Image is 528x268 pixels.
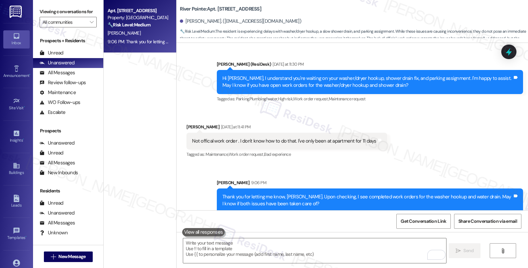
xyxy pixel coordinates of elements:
[219,123,250,130] div: [DATE] at 11:41 PM
[24,105,25,109] span: •
[396,214,450,229] button: Get Conversation Link
[217,61,523,70] div: [PERSON_NAME] (ResiDesk)
[40,229,68,236] div: Unknown
[40,159,75,166] div: All Messages
[44,251,93,262] button: New Message
[33,187,103,194] div: Residents
[40,219,75,226] div: All Messages
[10,6,23,18] img: ResiDesk Logo
[180,29,215,34] strong: 🔧 Risk Level: Medium
[25,234,26,239] span: •
[108,39,481,45] div: 9:06 PM: Thank you for letting me know, [PERSON_NAME]. Upon checking, I see completed work orders...
[229,151,264,157] span: Work order request ,
[217,179,523,188] div: [PERSON_NAME]
[40,109,65,116] div: Escalate
[264,151,291,157] span: Bad experience
[40,50,63,56] div: Unread
[463,247,474,254] span: Send
[33,37,103,44] div: Prospects + Residents
[458,218,517,225] span: Share Conversation via email
[186,123,387,133] div: [PERSON_NAME]
[180,6,261,13] b: River Pointe: Apt. [STREET_ADDRESS]
[40,140,75,147] div: Unanswered
[40,210,75,217] div: Unanswered
[43,17,86,27] input: All communities
[3,128,30,146] a: Insights •
[40,99,80,106] div: WO Follow-ups
[249,96,278,102] span: Plumbing/water ,
[40,169,78,176] div: New Inbounds
[51,254,56,259] i: 
[249,179,266,186] div: 9:06 PM
[401,218,446,225] span: Get Conversation Link
[40,69,75,76] div: All Messages
[278,96,293,102] span: High risk ,
[108,22,150,28] strong: 🔧 Risk Level: Medium
[3,30,30,48] a: Inbox
[40,79,86,86] div: Review follow-ups
[108,7,169,14] div: Apt. [STREET_ADDRESS]
[40,89,76,96] div: Maintenance
[29,72,30,77] span: •
[180,28,528,49] span: : The resident is experiencing delays with washer/dryer hookup, a slow shower drain, and parking ...
[180,18,301,25] div: [PERSON_NAME]. ([EMAIL_ADDRESS][DOMAIN_NAME])
[217,94,523,104] div: Tagged as:
[23,137,24,142] span: •
[192,138,376,145] div: Not offical work order . I don't know how to do that. I've only been at apartment for 11 days
[33,127,103,134] div: Prospects
[108,14,169,21] div: Property: [GEOGRAPHIC_DATA]
[40,200,63,207] div: Unread
[271,61,304,68] div: [DATE] at 11:30 PM
[329,96,366,102] span: Maintenance request
[40,59,75,66] div: Unanswered
[206,151,228,157] span: Maintenance ,
[108,30,141,36] span: [PERSON_NAME]
[449,243,481,258] button: Send
[454,214,521,229] button: Share Conversation via email
[236,96,249,102] span: Parking ,
[40,7,97,17] label: Viewing conversations for
[222,193,512,208] div: Thank you for letting me know, [PERSON_NAME]. Upon checking, I see completed work orders for the ...
[3,160,30,178] a: Buildings
[3,193,30,211] a: Leads
[3,95,30,113] a: Site Visit •
[222,75,512,89] div: Hi [PERSON_NAME], I understand you're waiting on your washer/dryer hookup, shower drain fix, and ...
[186,150,387,159] div: Tagged as:
[90,19,93,25] i: 
[456,248,461,253] i: 
[500,248,505,253] i: 
[293,96,329,102] span: Work order request ,
[58,253,85,260] span: New Message
[3,225,30,243] a: Templates •
[40,150,63,156] div: Unread
[183,238,446,263] textarea: To enrich screen reader interactions, please activate Accessibility in Grammarly extension settings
